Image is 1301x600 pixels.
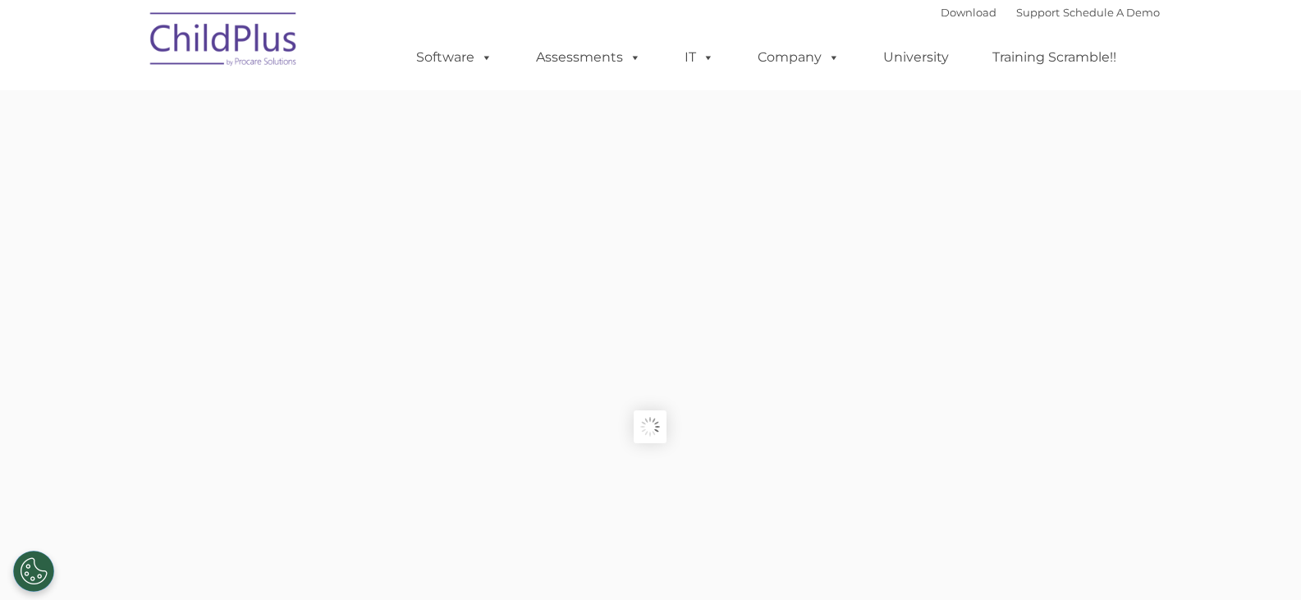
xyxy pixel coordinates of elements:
img: ChildPlus by Procare Solutions [142,1,306,83]
a: Assessments [520,41,657,74]
button: Cookies Settings [13,551,54,592]
a: Training Scramble!! [976,41,1133,74]
a: Company [741,41,856,74]
a: Schedule A Demo [1063,6,1160,19]
a: Support [1016,6,1060,19]
a: University [867,41,965,74]
a: IT [668,41,731,74]
a: Software [400,41,509,74]
a: Download [941,6,996,19]
font: | [941,6,1160,19]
